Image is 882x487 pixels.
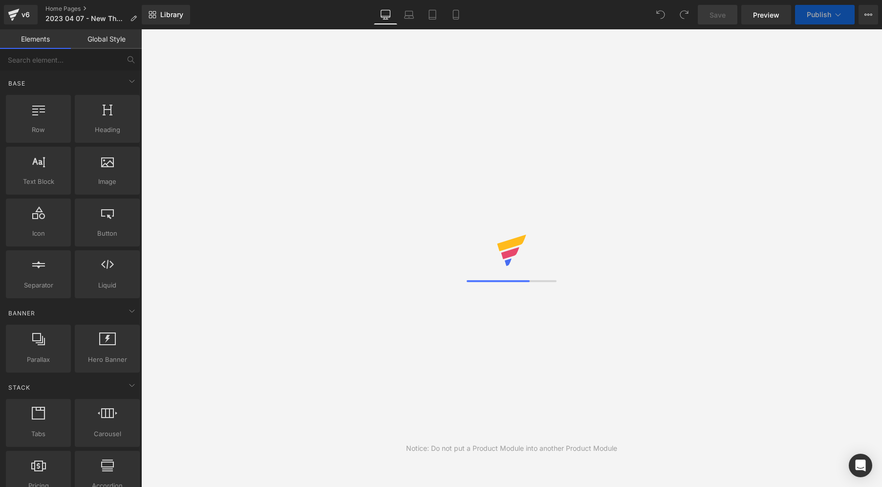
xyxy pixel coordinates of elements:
span: Parallax [9,354,68,365]
a: Preview [741,5,791,24]
span: Tabs [9,429,68,439]
button: Redo [674,5,694,24]
button: Undo [651,5,670,24]
span: Preview [753,10,779,20]
button: Publish [795,5,855,24]
div: v6 [20,8,32,21]
div: Notice: Do not put a Product Module into another Product Module [406,443,617,454]
a: Desktop [374,5,397,24]
span: Save [710,10,726,20]
div: Open Intercom Messenger [849,454,872,477]
span: Liquid [78,280,137,290]
span: Carousel [78,429,137,439]
span: Row [9,125,68,135]
span: Stack [7,383,31,392]
span: Separator [9,280,68,290]
a: Global Style [71,29,142,49]
a: Tablet [421,5,444,24]
a: v6 [4,5,38,24]
span: Heading [78,125,137,135]
span: Text Block [9,177,68,187]
button: More [859,5,878,24]
span: Icon [9,228,68,239]
span: Hero Banner [78,354,137,365]
a: Laptop [397,5,421,24]
span: Library [160,10,183,19]
a: Home Pages [45,5,145,13]
span: Banner [7,309,36,318]
a: New Library [142,5,190,24]
span: 2023 04 07 - New Theme [45,15,126,22]
span: Button [78,228,137,239]
span: Base [7,79,26,88]
span: Image [78,177,137,187]
a: Mobile [444,5,468,24]
span: Publish [807,11,831,19]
